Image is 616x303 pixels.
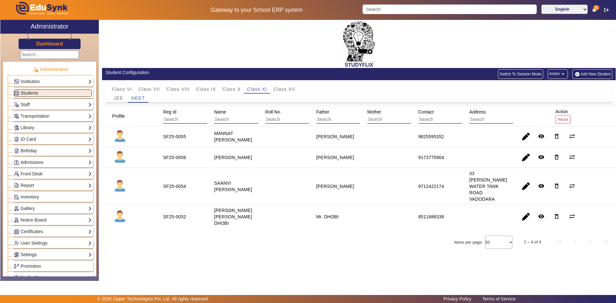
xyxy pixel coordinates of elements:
span: 1 [593,5,599,10]
mat-icon: sync_alt [569,213,575,220]
span: Promotion [21,264,41,269]
img: Inventory.png [14,195,19,199]
mat-icon: sync_alt [569,154,575,160]
p: Administration [8,66,93,73]
img: 2da83ddf-6089-4dce-a9e2-416746467bdd [343,21,375,62]
button: Reset [555,115,571,124]
a: Terms of Service [479,295,519,303]
mat-icon: delete_outline [553,154,560,160]
button: Action [548,69,568,79]
mat-icon: delete_outline [553,213,560,220]
mat-icon: remove_red_eye [538,213,544,220]
input: Search... [20,50,79,59]
img: Branchoperations.png [14,264,19,269]
mat-icon: remove_red_eye [538,133,544,139]
p: © 2025 Zipper Technologies Pvt. Ltd. All rights reserved. [97,296,209,302]
div: Action [553,106,573,126]
h3: Dashboard [36,41,63,47]
mat-icon: arrow_drop_down [560,71,566,77]
mat-icon: sync_alt [569,183,575,189]
mat-icon: delete_outline [553,183,560,189]
img: Administration.png [32,67,38,72]
button: Last page [598,234,613,250]
span: Inventory [21,194,39,199]
h2: Administrator [31,22,69,30]
img: Students.png [14,91,19,96]
h5: Gateway to your School ERP system [158,7,356,13]
span: Students [21,90,38,96]
input: Search [363,4,536,14]
button: Previous page [567,234,582,250]
button: Next page [582,234,598,250]
img: add-new-student.png [574,72,581,77]
button: Add New Student [572,69,612,79]
mat-icon: remove_red_eye [538,183,544,189]
a: Privacy Policy [440,295,475,303]
mat-icon: delete_outline [553,133,560,139]
mat-icon: remove_red_eye [538,154,544,160]
button: First page [552,234,567,250]
div: 1 – 4 of 4 [524,239,541,245]
mat-icon: sync_alt [569,133,575,139]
